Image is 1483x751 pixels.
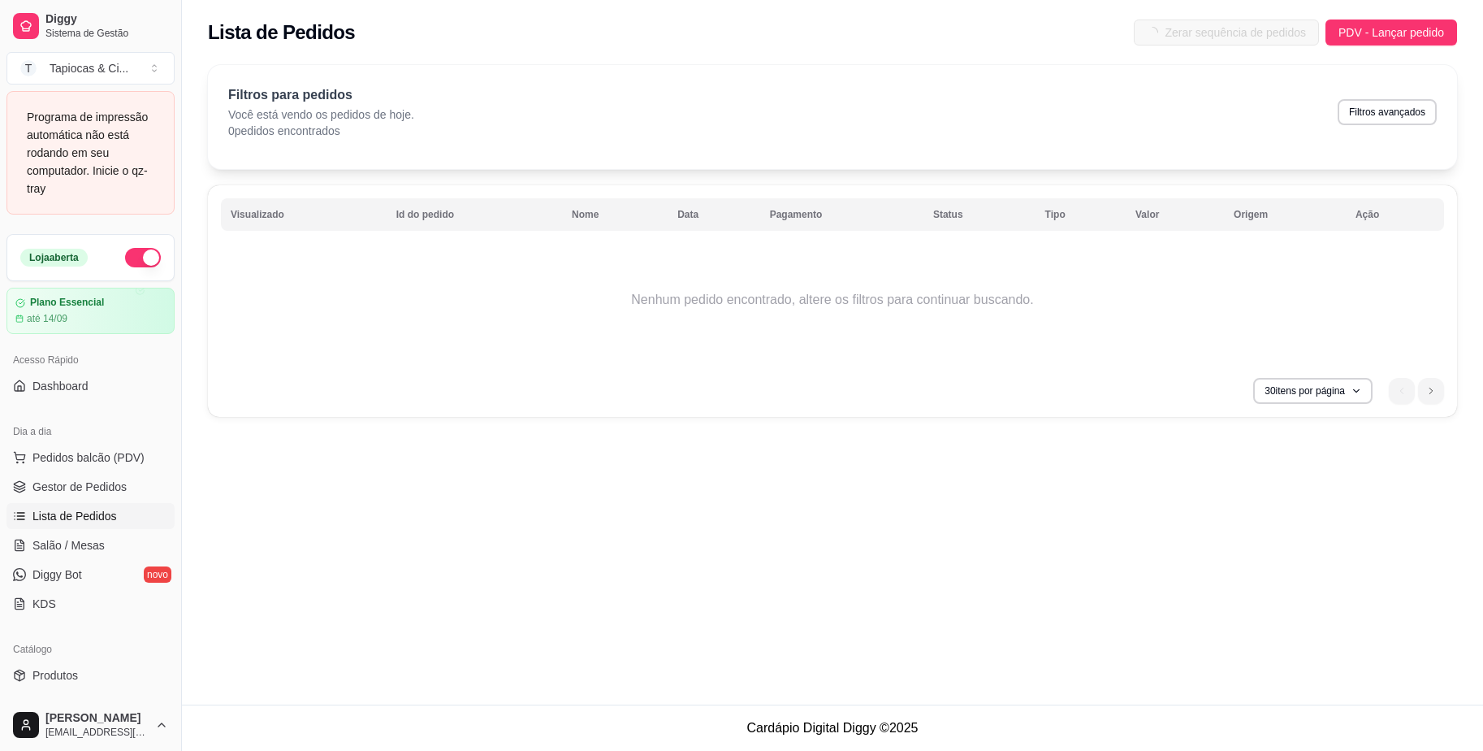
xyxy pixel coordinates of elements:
span: Complementos [32,697,109,713]
span: Produtos [32,667,78,684]
span: Salão / Mesas [32,537,105,553]
a: Plano Essencialaté 14/09 [6,288,175,334]
h2: Lista de Pedidos [208,20,355,46]
button: [PERSON_NAME][EMAIL_ADDRESS][DOMAIN_NAME] [6,705,175,744]
button: Filtros avançados [1338,99,1437,125]
article: até 14/09 [27,312,67,325]
button: Pedidos balcão (PDV) [6,445,175,471]
th: Id do pedido [387,198,562,231]
button: 30itens por página [1253,378,1373,404]
td: Nenhum pedido encontrado, altere os filtros para continuar buscando. [221,235,1444,365]
th: Pagamento [760,198,923,231]
div: Tapiocas & Ci ... [50,60,128,76]
th: Tipo [1036,198,1126,231]
button: Alterar Status [125,248,161,267]
a: DiggySistema de Gestão [6,7,175,46]
th: Data [668,198,759,231]
p: Filtros para pedidos [228,85,414,105]
span: Dashboard [32,378,89,394]
p: Você está vendo os pedidos de hoje. [228,106,414,123]
div: Acesso Rápido [6,347,175,373]
div: Programa de impressão automática não está rodando em seu computador. Inicie o qz-tray [27,108,154,198]
span: Gestor de Pedidos [32,479,127,495]
a: Salão / Mesas [6,532,175,558]
a: Diggy Botnovo [6,562,175,588]
span: Diggy Bot [32,567,82,583]
span: Diggy [45,12,168,27]
span: T [20,60,37,76]
button: Zerar sequência de pedidos [1134,20,1319,46]
a: Gestor de Pedidos [6,474,175,500]
th: Ação [1346,198,1444,231]
button: PDV - Lançar pedido [1325,20,1457,46]
a: Dashboard [6,373,175,399]
th: Nome [562,198,668,231]
th: Status [923,198,1036,231]
p: 0 pedidos encontrados [228,123,414,139]
a: KDS [6,591,175,617]
li: next page button [1418,378,1444,404]
th: Valor [1126,198,1224,231]
span: [EMAIL_ADDRESS][DOMAIN_NAME] [45,726,149,739]
footer: Cardápio Digital Diggy © 2025 [182,705,1483,751]
a: Complementos [6,692,175,718]
th: Visualizado [221,198,387,231]
nav: pagination navigation [1381,370,1452,412]
th: Origem [1224,198,1346,231]
article: Plano Essencial [30,297,104,309]
div: Loja aberta [20,249,88,267]
button: Select a team [6,52,175,85]
span: [PERSON_NAME] [45,711,149,726]
span: Lista de Pedidos [32,508,117,524]
span: Pedidos balcão (PDV) [32,449,145,466]
div: Dia a dia [6,419,175,445]
span: Sistema de Gestão [45,27,168,40]
a: Lista de Pedidos [6,503,175,529]
span: KDS [32,596,56,612]
span: PDV - Lançar pedido [1338,24,1444,41]
a: Produtos [6,662,175,688]
div: Catálogo [6,636,175,662]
